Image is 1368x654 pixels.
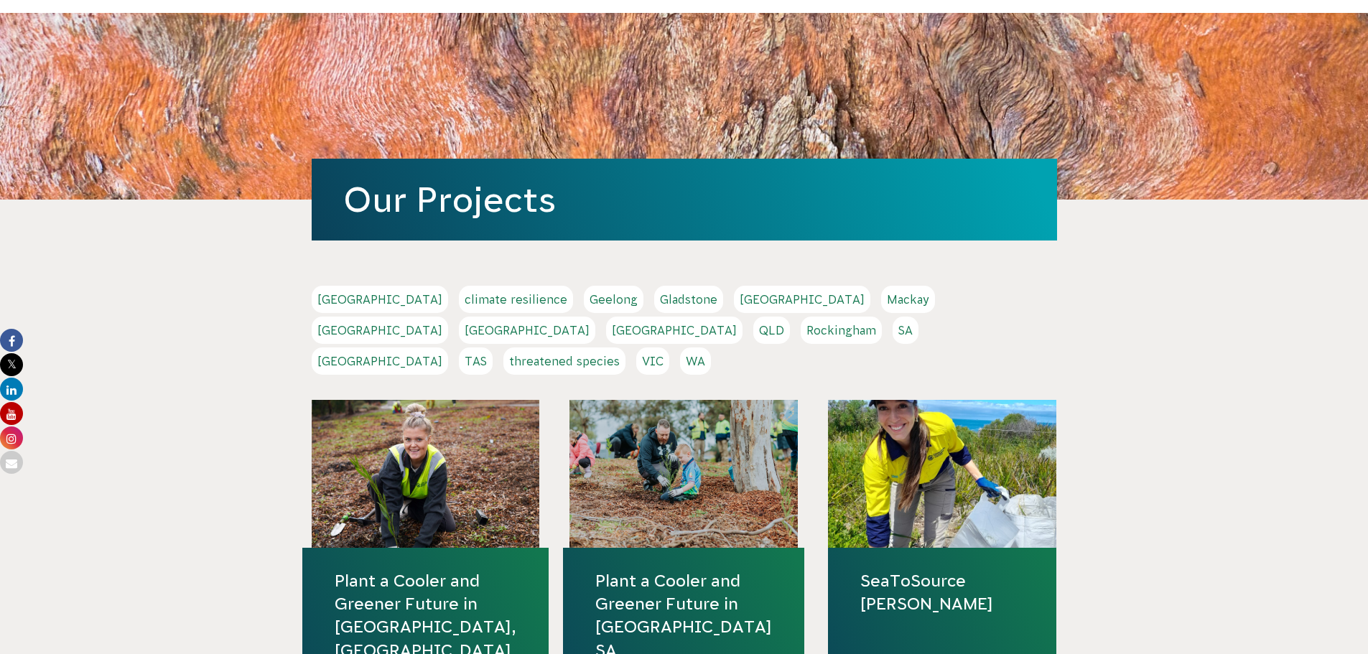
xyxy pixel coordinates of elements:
[860,569,1024,615] a: SeaToSource [PERSON_NAME]
[680,347,711,375] a: WA
[584,286,643,313] a: Geelong
[459,286,573,313] a: climate resilience
[881,286,935,313] a: Mackay
[753,317,790,344] a: QLD
[343,180,556,219] a: Our Projects
[654,286,723,313] a: Gladstone
[801,317,882,344] a: Rockingham
[734,286,870,313] a: [GEOGRAPHIC_DATA]
[606,317,743,344] a: [GEOGRAPHIC_DATA]
[503,347,625,375] a: threatened species
[636,347,669,375] a: VIC
[312,317,448,344] a: [GEOGRAPHIC_DATA]
[459,347,493,375] a: TAS
[312,286,448,313] a: [GEOGRAPHIC_DATA]
[893,317,918,344] a: SA
[459,317,595,344] a: [GEOGRAPHIC_DATA]
[312,347,448,375] a: [GEOGRAPHIC_DATA]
